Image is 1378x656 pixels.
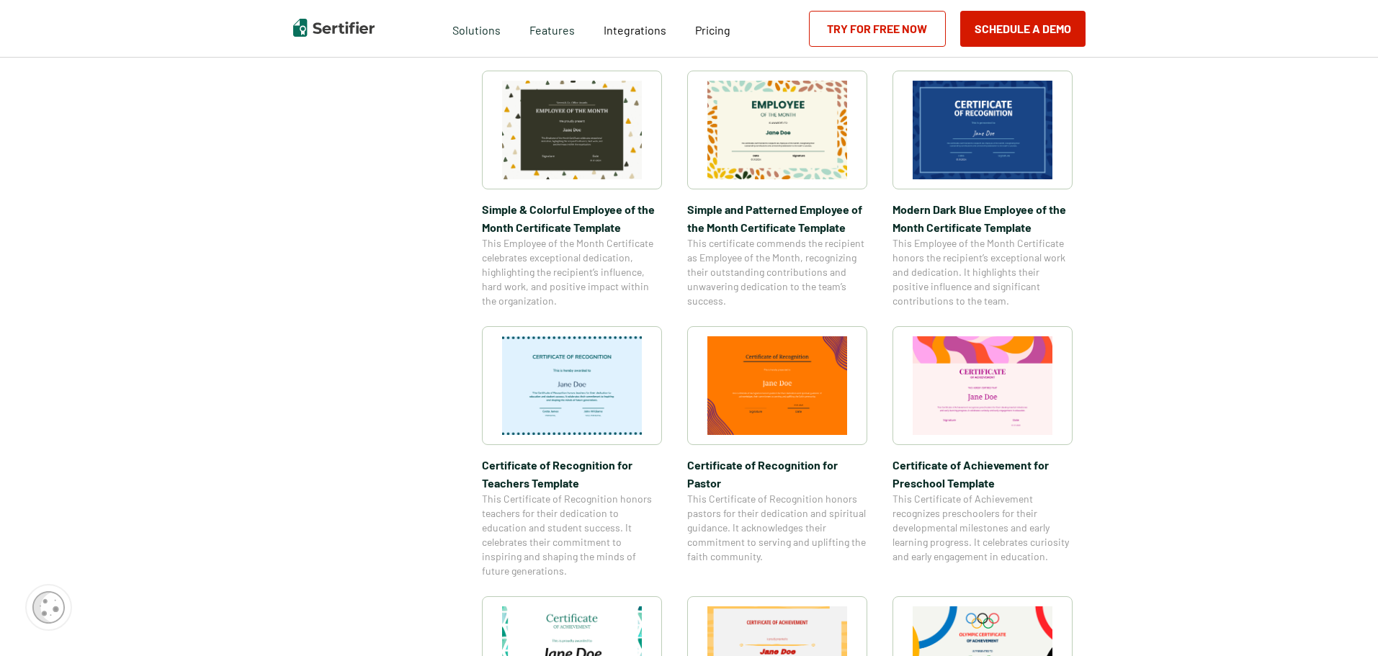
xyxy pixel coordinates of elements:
[687,236,867,308] span: This certificate commends the recipient as Employee of the Month, recognizing their outstanding c...
[892,492,1073,564] span: This Certificate of Achievement recognizes preschoolers for their developmental milestones and ea...
[687,71,867,308] a: Simple and Patterned Employee of the Month Certificate TemplateSimple and Patterned Employee of t...
[892,71,1073,308] a: Modern Dark Blue Employee of the Month Certificate TemplateModern Dark Blue Employee of the Month...
[482,326,662,578] a: Certificate of Recognition for Teachers TemplateCertificate of Recognition for Teachers TemplateT...
[695,23,730,37] span: Pricing
[529,19,575,37] span: Features
[960,11,1086,47] button: Schedule a Demo
[809,11,946,47] a: Try for Free Now
[502,81,642,179] img: Simple & Colorful Employee of the Month Certificate Template
[913,81,1052,179] img: Modern Dark Blue Employee of the Month Certificate Template
[695,19,730,37] a: Pricing
[452,19,501,37] span: Solutions
[687,492,867,564] span: This Certificate of Recognition honors pastors for their dedication and spiritual guidance. It ac...
[604,19,666,37] a: Integrations
[482,200,662,236] span: Simple & Colorful Employee of the Month Certificate Template
[687,456,867,492] span: Certificate of Recognition for Pastor
[502,336,642,435] img: Certificate of Recognition for Teachers Template
[892,200,1073,236] span: Modern Dark Blue Employee of the Month Certificate Template
[892,456,1073,492] span: Certificate of Achievement for Preschool Template
[707,336,847,435] img: Certificate of Recognition for Pastor
[482,492,662,578] span: This Certificate of Recognition honors teachers for their dedication to education and student suc...
[892,236,1073,308] span: This Employee of the Month Certificate honors the recipient’s exceptional work and dedication. It...
[913,336,1052,435] img: Certificate of Achievement for Preschool Template
[482,456,662,492] span: Certificate of Recognition for Teachers Template
[707,81,847,179] img: Simple and Patterned Employee of the Month Certificate Template
[32,591,65,624] img: Cookie Popup Icon
[1306,587,1378,656] iframe: Chat Widget
[482,71,662,308] a: Simple & Colorful Employee of the Month Certificate TemplateSimple & Colorful Employee of the Mon...
[892,326,1073,578] a: Certificate of Achievement for Preschool TemplateCertificate of Achievement for Preschool Templat...
[687,326,867,578] a: Certificate of Recognition for PastorCertificate of Recognition for PastorThis Certificate of Rec...
[604,23,666,37] span: Integrations
[482,236,662,308] span: This Employee of the Month Certificate celebrates exceptional dedication, highlighting the recipi...
[687,200,867,236] span: Simple and Patterned Employee of the Month Certificate Template
[293,19,375,37] img: Sertifier | Digital Credentialing Platform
